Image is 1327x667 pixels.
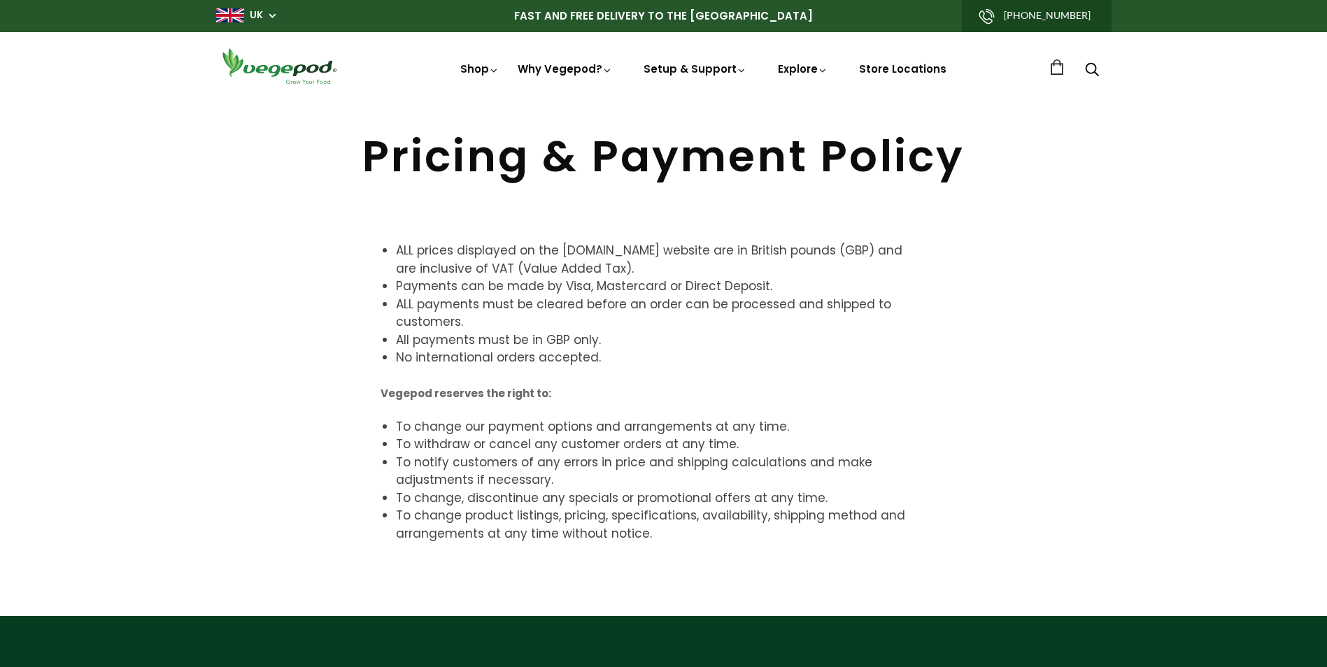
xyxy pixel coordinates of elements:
a: Why Vegepod? [518,62,613,76]
li: To change our payment options and arrangements at any time. [396,418,946,436]
li: Payments can be made by Visa, Mastercard or Direct Deposit. [396,278,946,296]
li: To change, discontinue any specials or promotional offers at any time. [396,489,946,508]
a: Setup & Support [644,62,747,76]
strong: Vegepod reserves the right to: [381,386,551,401]
li: ALL prices displayed on the [DOMAIN_NAME] website are in British pounds (GBP) and are inclusive o... [396,242,946,278]
li: ALL payments must be cleared before an order can be processed and shipped to customers. [396,296,946,331]
a: Explore [778,62,828,76]
a: Store Locations [859,62,946,76]
li: To change product listings, pricing, specifications, availability, shipping method and arrangemen... [396,507,946,543]
li: To withdraw or cancel any customer orders at any time. [396,436,946,454]
li: To notify customers of any errors in price and shipping calculations and make adjustments if nece... [396,454,946,489]
a: UK [250,8,263,22]
img: Vegepod [216,46,342,86]
li: No international orders accepted. [396,349,946,367]
li: All payments must be in GBP only. [396,331,946,350]
a: Shop [460,62,499,76]
h1: Pricing & Payment Policy [216,135,1112,178]
a: Search [1085,64,1099,78]
img: gb_large.png [216,8,244,22]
